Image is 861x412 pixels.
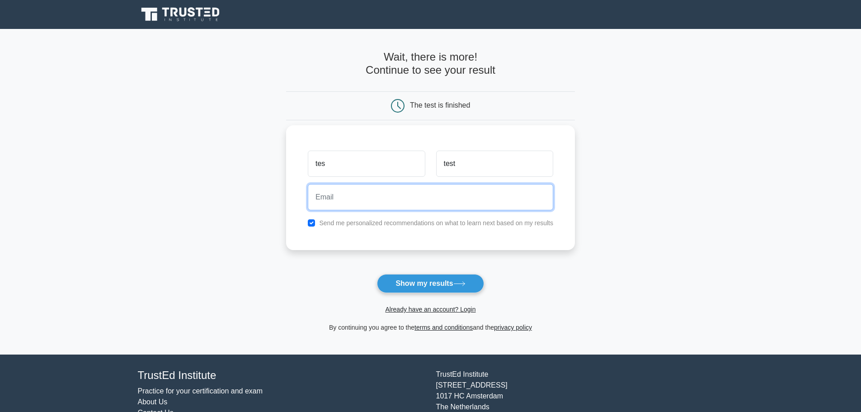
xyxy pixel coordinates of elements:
div: The test is finished [410,101,470,109]
h4: Wait, there is more! Continue to see your result [286,51,575,77]
input: Last name [436,151,553,177]
a: privacy policy [494,324,532,331]
button: Show my results [377,274,484,293]
a: About Us [138,398,168,406]
h4: TrustEd Institute [138,369,425,382]
div: By continuing you agree to the and the [281,322,580,333]
label: Send me personalized recommendations on what to learn next based on my results [319,219,553,227]
input: First name [308,151,425,177]
a: Practice for your certification and exam [138,387,263,395]
a: Already have an account? Login [385,306,475,313]
a: terms and conditions [414,324,473,331]
input: Email [308,184,553,210]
